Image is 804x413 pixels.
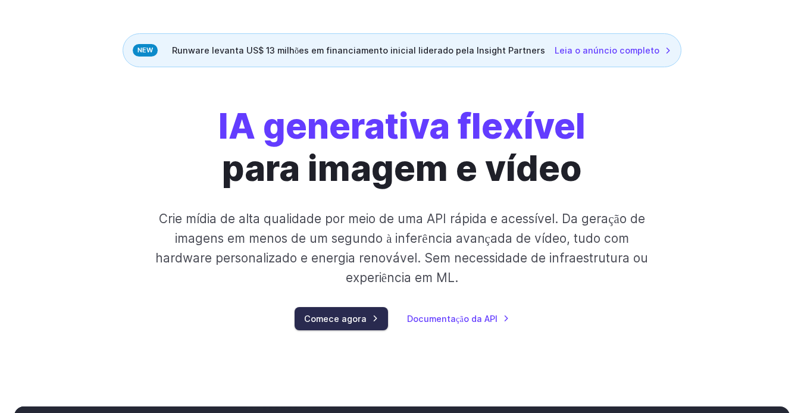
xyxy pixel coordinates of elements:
a: Leia o anúncio completo [555,43,671,57]
font: Comece agora [304,314,367,324]
font: Documentação da API [407,314,498,324]
a: Documentação da API [407,312,509,326]
font: Crie mídia de alta qualidade por meio de uma API rápida e acessível. Da geração de imagens em men... [155,211,648,286]
font: Runware levanta US$ 13 milhões em financiamento inicial liderado pela Insight Partners [172,45,545,55]
font: para imagem e vídeo [222,147,581,189]
font: Leia o anúncio completo [555,45,659,55]
a: Comece agora [295,307,388,330]
font: IA generativa flexível [218,105,586,147]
